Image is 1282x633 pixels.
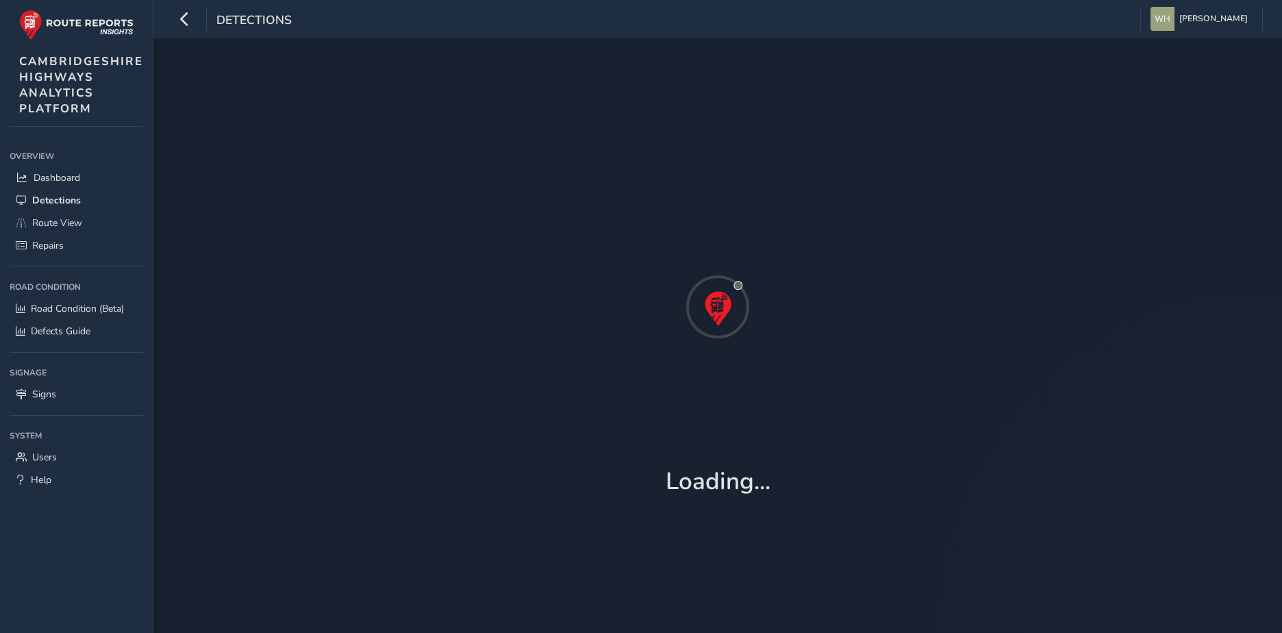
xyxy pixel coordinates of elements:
[1179,7,1248,31] span: [PERSON_NAME]
[19,53,143,116] span: CAMBRIDGESHIRE HIGHWAYS ANALYTICS PLATFORM
[10,166,143,189] a: Dashboard
[31,325,90,338] span: Defects Guide
[216,12,292,31] span: Detections
[32,451,57,464] span: Users
[1151,7,1174,31] img: diamond-layout
[34,171,80,184] span: Dashboard
[32,216,82,229] span: Route View
[10,446,143,469] a: Users
[1235,586,1268,619] iframe: Intercom live chat
[1151,7,1253,31] button: [PERSON_NAME]
[10,146,143,166] div: Overview
[10,234,143,257] a: Repairs
[10,277,143,297] div: Road Condition
[19,10,134,40] img: rr logo
[10,320,143,343] a: Defects Guide
[10,212,143,234] a: Route View
[10,189,143,212] a: Detections
[666,467,770,496] h1: Loading...
[10,362,143,383] div: Signage
[31,302,124,315] span: Road Condition (Beta)
[10,469,143,491] a: Help
[10,425,143,446] div: System
[32,194,81,207] span: Detections
[10,383,143,406] a: Signs
[31,473,51,486] span: Help
[32,388,56,401] span: Signs
[10,297,143,320] a: Road Condition (Beta)
[32,239,64,252] span: Repairs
